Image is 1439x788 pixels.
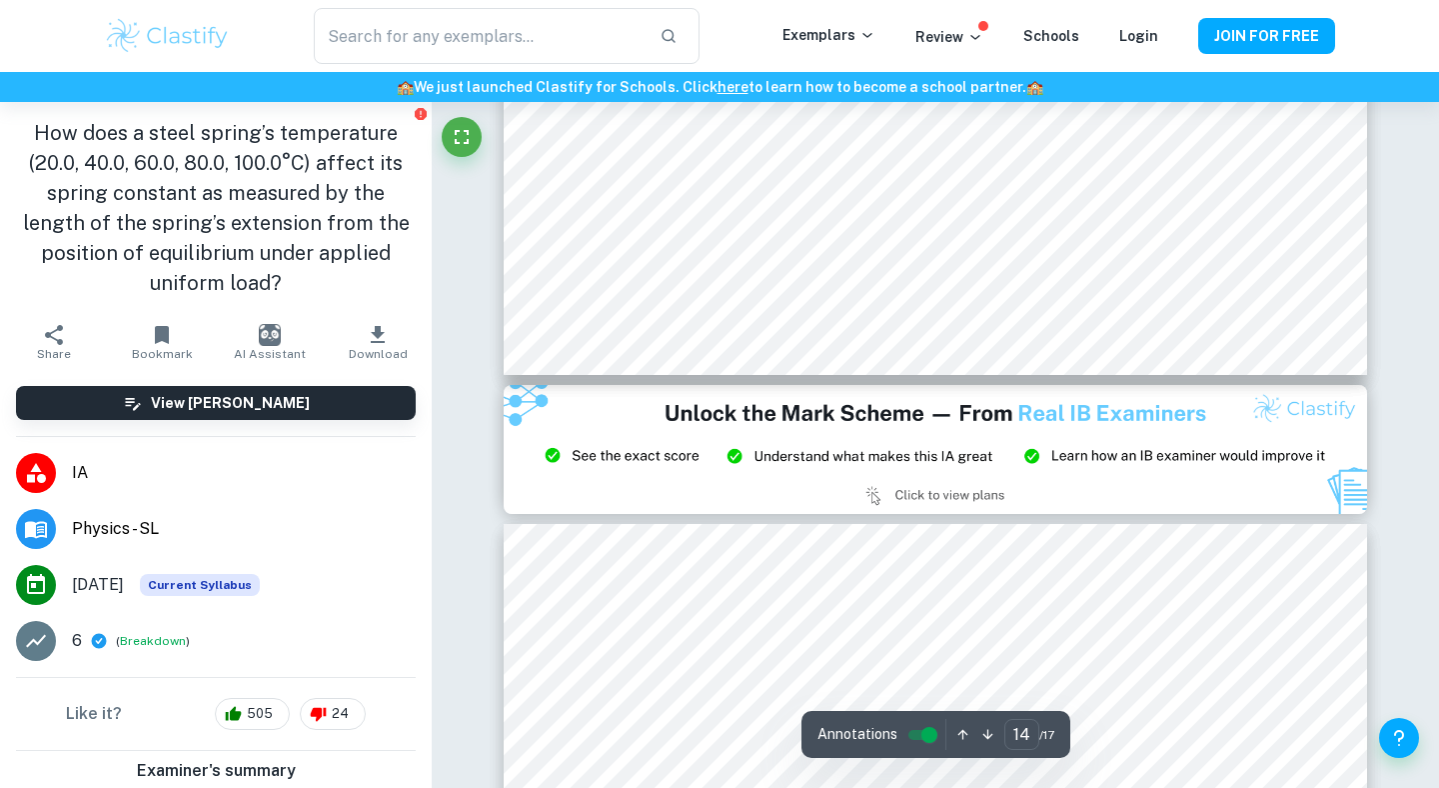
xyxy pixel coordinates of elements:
[413,106,428,121] button: Report issue
[140,574,260,596] div: This exemplar is based on the current syllabus. Feel free to refer to it for inspiration/ideas wh...
[1023,28,1079,44] a: Schools
[72,517,416,541] span: Physics - SL
[151,392,310,414] h6: View [PERSON_NAME]
[1379,718,1419,758] button: Help and Feedback
[442,117,482,157] button: Fullscreen
[1026,79,1043,95] span: 🏫
[120,632,186,650] button: Breakdown
[915,26,983,48] p: Review
[314,8,644,64] input: Search for any exemplars...
[1119,28,1158,44] a: Login
[782,24,875,46] p: Exemplars
[321,704,360,724] span: 24
[718,79,748,95] a: here
[817,724,897,745] span: Annotations
[37,347,71,361] span: Share
[324,314,432,370] button: Download
[236,704,284,724] span: 505
[259,324,281,346] img: AI Assistant
[72,629,82,653] p: 6
[132,347,193,361] span: Bookmark
[16,386,416,420] button: View [PERSON_NAME]
[66,702,122,726] h6: Like it?
[108,314,216,370] button: Bookmark
[234,347,306,361] span: AI Assistant
[72,573,124,597] span: [DATE]
[8,759,424,783] h6: Examiner's summary
[1039,726,1054,744] span: / 17
[104,16,231,56] img: Clastify logo
[1198,18,1335,54] button: JOIN FOR FREE
[16,118,416,298] h1: How does a steel spring’s temperature (20.0, 40.0, 60.0, 80.0, 100.0°C) affect its spring constan...
[504,385,1367,515] img: Ad
[397,79,414,95] span: 🏫
[349,347,408,361] span: Download
[300,698,366,730] div: 24
[215,698,290,730] div: 505
[116,632,190,651] span: ( )
[72,461,416,485] span: IA
[140,574,260,596] span: Current Syllabus
[216,314,324,370] button: AI Assistant
[4,76,1435,98] h6: We just launched Clastify for Schools. Click to learn how to become a school partner.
